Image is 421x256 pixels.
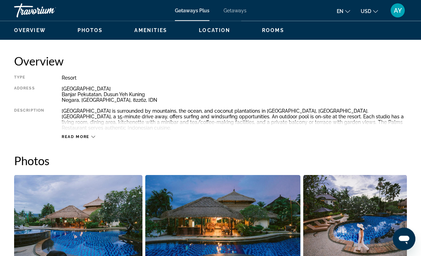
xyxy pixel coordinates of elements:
[62,135,95,140] button: Read more
[78,27,103,34] button: Photos
[14,86,44,103] div: Address
[14,27,46,34] button: Overview
[224,8,246,13] a: Getaways
[62,86,407,103] div: [GEOGRAPHIC_DATA] Banjar Pekutatan, Dusun Yeh Kuning Negara, [GEOGRAPHIC_DATA], 82262, IDN
[62,135,90,139] span: Read more
[14,54,407,68] h2: Overview
[393,228,415,250] iframe: Button to launch messaging window
[14,154,407,168] h2: Photos
[337,8,343,14] span: en
[361,6,378,16] button: Change currency
[134,27,167,34] button: Amenities
[199,27,230,34] button: Location
[62,108,407,131] div: [GEOGRAPHIC_DATA] is surrounded by mountains, the ocean, and coconut plantations in [GEOGRAPHIC_D...
[389,3,407,18] button: User Menu
[337,6,350,16] button: Change language
[14,1,85,20] a: Travorium
[361,8,371,14] span: USD
[14,75,44,81] div: Type
[62,75,407,81] div: Resort
[394,7,402,14] span: AY
[262,27,284,34] button: Rooms
[175,8,209,13] a: Getaways Plus
[14,108,44,131] div: Description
